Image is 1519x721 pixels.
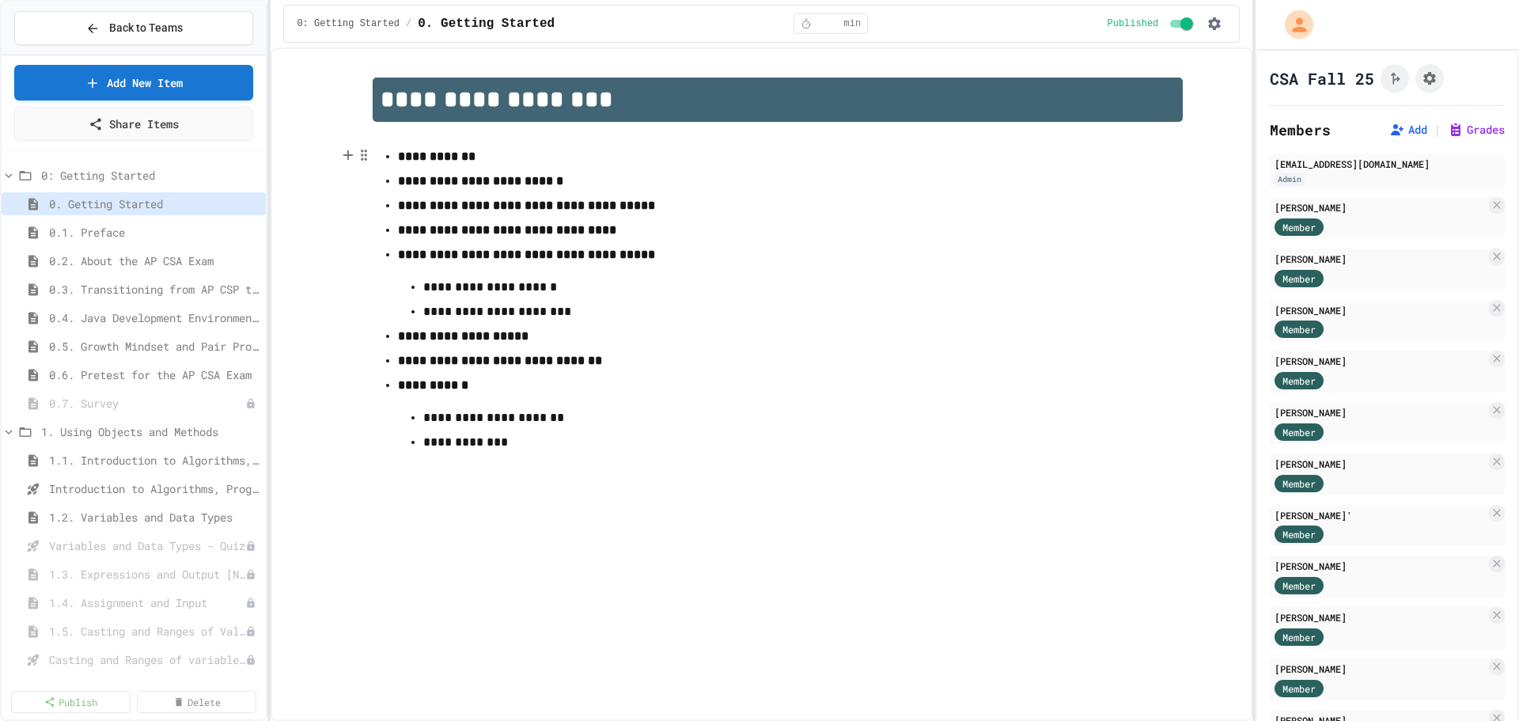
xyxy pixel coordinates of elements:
[1415,64,1444,93] button: Assignment Settings
[49,224,259,241] span: 0.1. Preface
[49,338,259,355] span: 0.5. Growth Mindset and Pair Programming
[49,252,259,269] span: 0.2. About the AP CSA Exam
[109,20,183,36] span: Back to Teams
[245,569,256,580] div: Unpublished
[49,651,245,668] span: Casting and Ranges of variables - Quiz
[41,167,259,184] span: 0: Getting Started
[49,452,259,469] span: 1.1. Introduction to Algorithms, Programming, and Compilers
[14,107,253,141] a: Share Items
[49,623,245,639] span: 1.5. Casting and Ranges of Values
[1434,120,1441,139] span: |
[1282,630,1316,644] span: Member
[1282,220,1316,234] span: Member
[1275,457,1486,471] div: [PERSON_NAME]
[1108,14,1197,33] div: Content is published and visible to students
[49,537,245,554] span: Variables and Data Types - Quiz
[245,655,256,666] div: Unpublished
[1282,527,1316,541] span: Member
[1275,354,1486,368] div: [PERSON_NAME]
[49,480,259,497] span: Introduction to Algorithms, Programming, and Compilers
[1275,173,1305,186] div: Admin
[1282,579,1316,593] span: Member
[1275,405,1486,419] div: [PERSON_NAME]
[49,366,259,383] span: 0.6. Pretest for the AP CSA Exam
[1108,17,1159,30] span: Published
[14,11,253,45] button: Back to Teams
[1275,303,1486,317] div: [PERSON_NAME]
[406,17,411,30] span: /
[1389,122,1427,138] button: Add
[49,509,259,526] span: 1.2. Variables and Data Types
[297,17,400,30] span: 0: Getting Started
[1282,374,1316,388] span: Member
[49,594,245,611] span: 1.4. Assignment and Input
[1268,6,1317,43] div: My Account
[1282,425,1316,439] span: Member
[1282,476,1316,491] span: Member
[49,281,259,298] span: 0.3. Transitioning from AP CSP to AP CSA
[1275,610,1486,624] div: [PERSON_NAME]
[1282,322,1316,336] span: Member
[245,626,256,637] div: Unpublished
[1270,67,1374,89] h1: CSA Fall 25
[418,14,555,33] span: 0. Getting Started
[1275,559,1486,573] div: [PERSON_NAME]
[245,541,256,552] div: Unpublished
[1275,508,1486,522] div: [PERSON_NAME]'
[14,65,253,101] a: Add New Item
[1270,119,1331,141] h2: Members
[1275,157,1500,171] div: [EMAIL_ADDRESS][DOMAIN_NAME]
[49,309,259,326] span: 0.4. Java Development Environments
[1282,271,1316,286] span: Member
[1275,200,1486,214] div: [PERSON_NAME]
[245,598,256,609] div: Unpublished
[1282,681,1316,696] span: Member
[49,195,259,212] span: 0. Getting Started
[843,17,861,30] span: min
[49,566,245,582] span: 1.3. Expressions and Output [New]
[41,423,259,440] span: 1. Using Objects and Methods
[11,691,131,713] a: Publish
[49,395,245,412] span: 0.7. Survey
[137,691,256,713] a: Delete
[1275,252,1486,266] div: [PERSON_NAME]
[1381,64,1409,93] button: Click to see fork details
[1275,662,1486,676] div: [PERSON_NAME]
[245,398,256,409] div: Unpublished
[1448,122,1505,138] button: Grades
